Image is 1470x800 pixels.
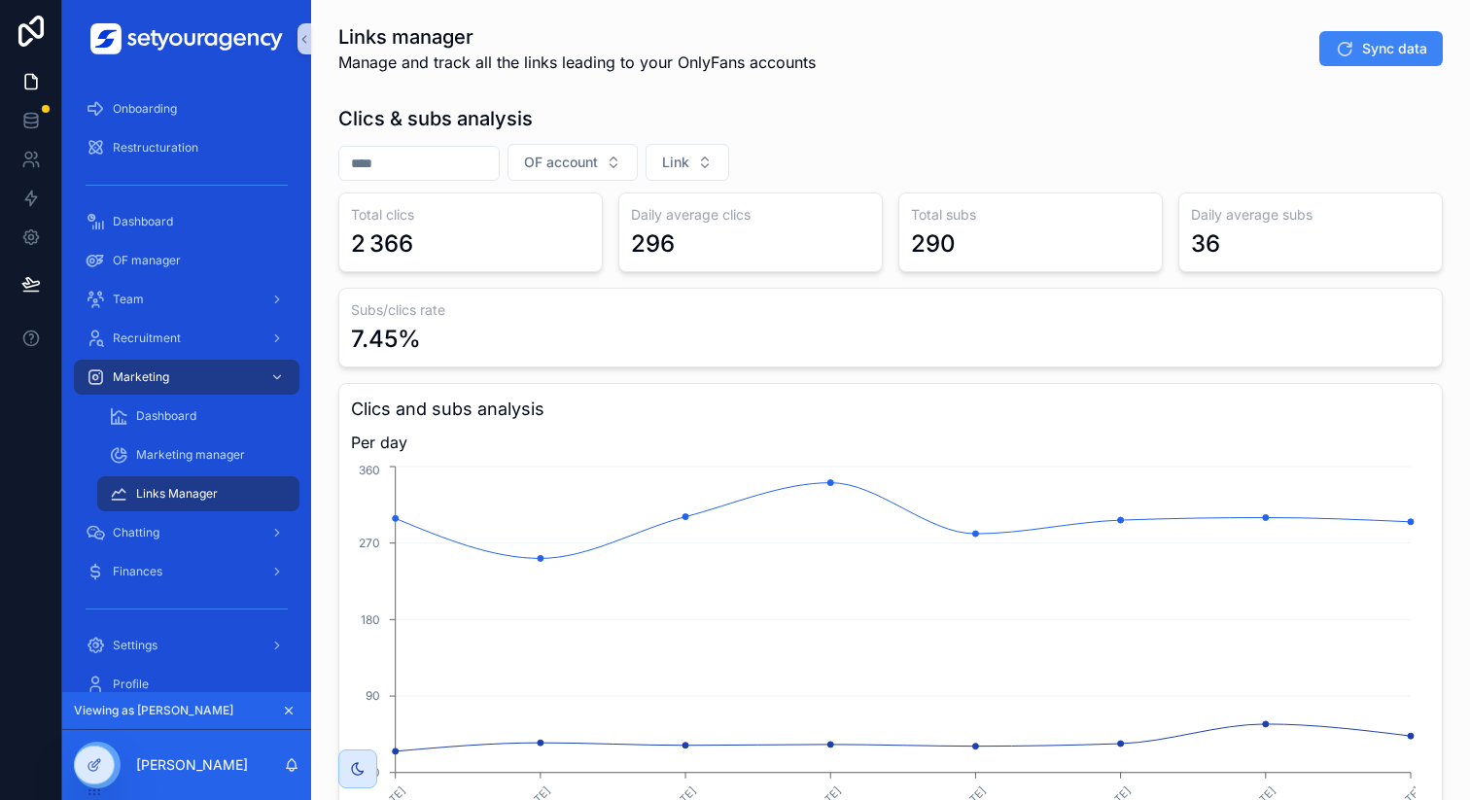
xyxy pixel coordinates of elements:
h3: Clics and subs analysis [351,396,1430,423]
h3: Total subs [911,205,1150,225]
span: Chatting [113,525,159,540]
span: Marketing [113,369,169,385]
h3: Daily average subs [1191,205,1430,225]
a: Dashboard [74,204,299,239]
span: Dashboard [136,408,196,424]
a: Marketing manager [97,437,299,472]
span: Settings [113,638,157,653]
span: Marketing manager [136,447,245,463]
span: Dashboard [113,214,173,229]
tspan: 0 [372,765,380,780]
span: Profile [113,677,149,692]
a: Onboarding [74,91,299,126]
span: Sync data [1362,39,1427,58]
tspan: 270 [359,536,380,550]
div: 290 [911,228,956,260]
h3: Subs/clics rate [351,300,1430,320]
span: Onboarding [113,101,177,117]
span: Manage and track all the links leading to your OnlyFans accounts [338,51,816,74]
a: Marketing [74,360,299,395]
h3: Daily average clics [631,205,870,225]
span: Team [113,292,144,307]
span: Link [662,153,689,172]
span: Finances [113,564,162,579]
a: Finances [74,554,299,589]
a: Team [74,282,299,317]
a: Settings [74,628,299,663]
a: Recruitment [74,321,299,356]
h1: Clics & subs analysis [338,105,533,132]
a: Chatting [74,515,299,550]
tspan: 90 [366,688,380,703]
div: 2 366 [351,228,413,260]
span: Restructuration [113,140,198,156]
a: Links Manager [97,476,299,511]
button: Select Button [646,144,729,181]
span: Recruitment [113,330,181,346]
h3: Total clics [351,205,590,225]
span: Viewing as [PERSON_NAME] [74,703,233,718]
span: OF manager [113,253,181,268]
tspan: 180 [361,612,380,627]
div: 296 [631,228,675,260]
h1: Links manager [338,23,816,51]
span: Links Manager [136,486,218,502]
a: OF manager [74,243,299,278]
span: Per day [351,431,1430,454]
p: [PERSON_NAME] [136,755,248,775]
div: 7.45% [351,324,421,355]
button: Select Button [507,144,638,181]
tspan: 360 [359,463,380,477]
span: OF account [524,153,598,172]
img: App logo [90,23,283,54]
a: Profile [74,667,299,702]
a: Dashboard [97,399,299,434]
div: 36 [1191,228,1220,260]
a: Restructuration [74,130,299,165]
div: scrollable content [62,78,311,692]
button: Sync data [1319,31,1443,66]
